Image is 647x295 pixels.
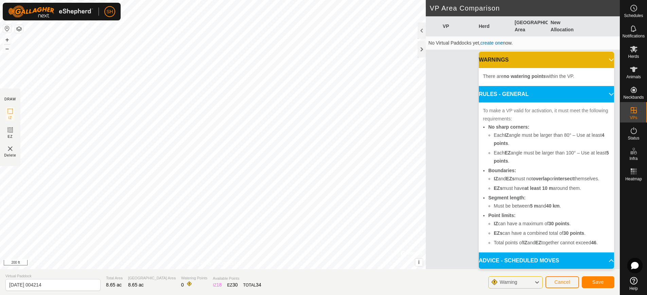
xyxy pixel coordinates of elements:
b: IZ [494,221,498,226]
b: 30 points [563,230,584,236]
b: Point limits: [488,213,515,218]
div: DRAW [4,97,16,102]
span: Neckbands [623,95,644,99]
button: Reset Map [3,24,11,33]
b: IZ [505,132,509,138]
li: can have a maximum of . [494,219,610,228]
th: [GEOGRAPHIC_DATA] Area [512,16,548,36]
b: 5 m [530,203,538,209]
b: EZ [505,150,511,155]
td: No Virtual Paddocks yet, now. [426,36,620,50]
span: 8.65 ac [106,282,122,288]
b: EZs [506,176,515,181]
button: – [3,45,11,53]
a: Privacy Policy [186,260,211,266]
span: Notifications [623,34,645,38]
span: ADVICE - SCHEDULED MOVES [479,257,559,265]
button: Map Layers [15,25,23,33]
span: VPs [630,116,637,120]
b: 4 points [494,132,605,146]
p-accordion-content: RULES - GENERAL [479,102,614,252]
b: 40 km [546,203,560,209]
th: VP [440,16,476,36]
p-accordion-content: WARNINGS [479,68,614,86]
div: TOTAL [243,281,261,289]
span: To make a VP valid for activation, it must meet the following requirements: [483,108,608,121]
img: VP [6,145,14,153]
p-accordion-header: RULES - GENERAL [479,86,614,102]
li: Total points of and together cannot exceed . [494,239,610,247]
b: Boundaries: [488,168,516,173]
img: Gallagher Logo [8,5,93,18]
span: Heatmap [625,177,642,181]
span: 30 [232,282,238,288]
li: can have a combined total of . [494,229,610,237]
b: IZ [494,176,498,181]
span: SH [106,8,113,15]
span: Warning [500,279,517,285]
span: 0 [181,282,184,288]
span: There are within the VP. [483,73,574,79]
th: Herd [476,16,512,36]
span: Animals [626,75,641,79]
span: i [418,259,420,265]
span: Total Area [106,275,123,281]
b: at least 10 m [524,185,553,191]
span: Help [629,286,638,291]
span: Virtual Paddock [5,273,101,279]
span: 34 [256,282,261,288]
span: Cancel [554,279,570,285]
b: No sharp corners: [488,124,529,130]
li: and must not or themselves. [494,175,610,183]
b: EZs [494,185,503,191]
b: Segment length: [488,195,526,200]
span: WARNINGS [479,56,509,64]
h2: VP Area Comparison [430,4,620,12]
b: no watering points [504,73,546,79]
span: 8.65 ac [128,282,144,288]
b: 46 [591,240,596,245]
span: Save [592,279,604,285]
th: New Allocation [548,16,584,36]
b: overlap [533,176,550,181]
span: Watering Points [181,275,207,281]
p-accordion-header: ADVICE - SCHEDULED MOVES [479,252,614,269]
b: 30 points [548,221,569,226]
a: create one [480,40,503,46]
li: Must be between and . [494,202,610,210]
span: Status [628,136,639,140]
li: must have around them. [494,184,610,192]
b: EZ [535,240,541,245]
li: Each angle must be larger than 100° – Use at least . [494,149,610,165]
span: IZ [8,115,12,120]
p-accordion-header: WARNINGS [479,52,614,68]
span: EZ [8,134,13,139]
span: Infra [629,157,637,161]
a: Help [620,274,647,293]
span: RULES - GENERAL [479,90,529,98]
button: Save [582,276,614,288]
b: intersect [554,176,574,181]
span: Available Points [213,276,261,281]
span: Schedules [624,14,643,18]
b: IZ [523,240,527,245]
li: Each angle must be larger than 80° – Use at least . [494,131,610,147]
a: Contact Us [220,260,240,266]
button: + [3,36,11,44]
span: [GEOGRAPHIC_DATA] Area [128,275,176,281]
div: EZ [227,281,238,289]
b: EZs [494,230,503,236]
div: IZ [213,281,222,289]
span: Herds [628,54,639,59]
span: 18 [216,282,222,288]
span: Delete [4,153,16,158]
button: Cancel [545,276,579,288]
b: 5 points [494,150,609,164]
button: i [415,259,423,266]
